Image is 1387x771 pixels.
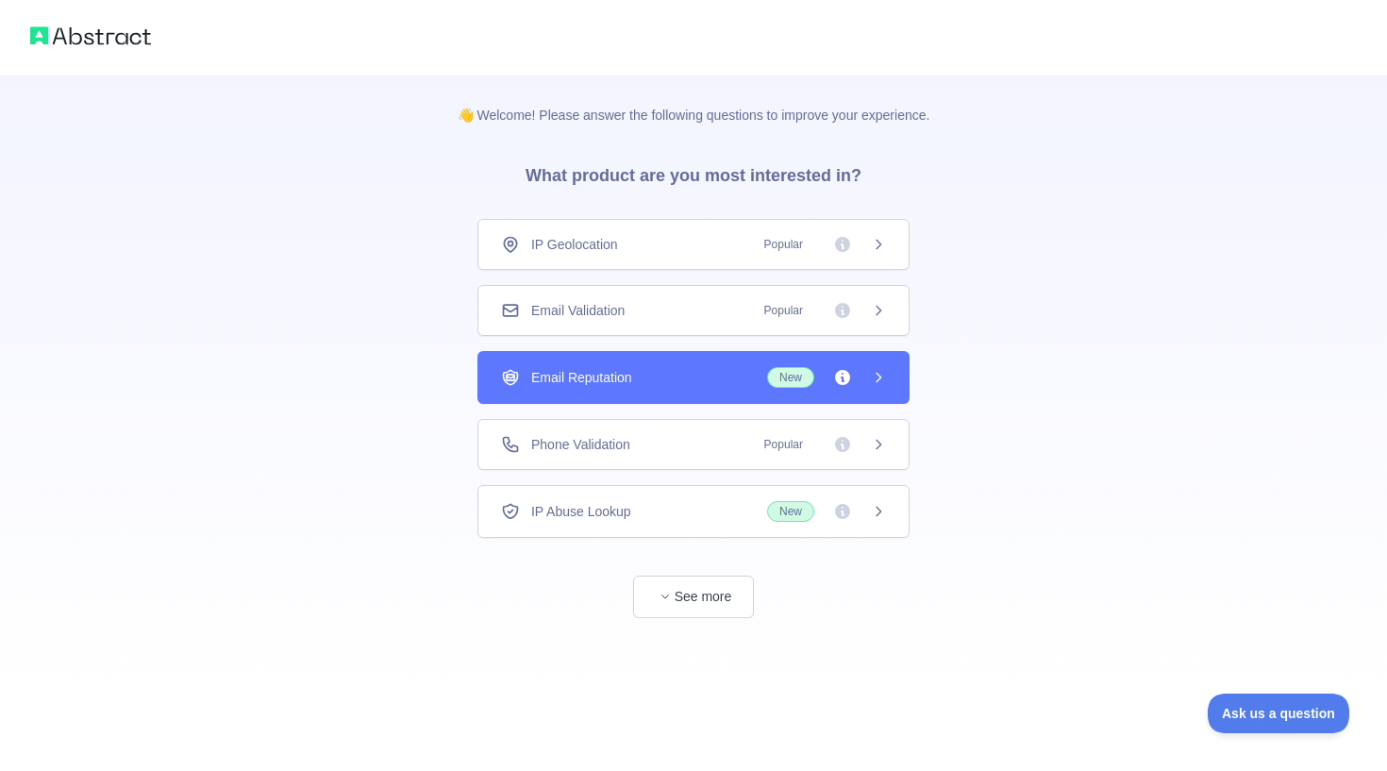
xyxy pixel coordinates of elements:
[495,125,892,219] h3: What product are you most interested in?
[427,75,961,125] p: 👋 Welcome! Please answer the following questions to improve your experience.
[767,501,814,522] span: New
[753,435,814,454] span: Popular
[531,502,631,521] span: IP Abuse Lookup
[531,368,632,387] span: Email Reputation
[531,435,630,454] span: Phone Validation
[531,301,625,320] span: Email Validation
[753,301,814,320] span: Popular
[30,23,151,49] img: Abstract logo
[1208,694,1349,733] iframe: Toggle Customer Support
[767,367,814,388] span: New
[531,235,618,254] span: IP Geolocation
[753,235,814,254] span: Popular
[633,576,754,618] button: See more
